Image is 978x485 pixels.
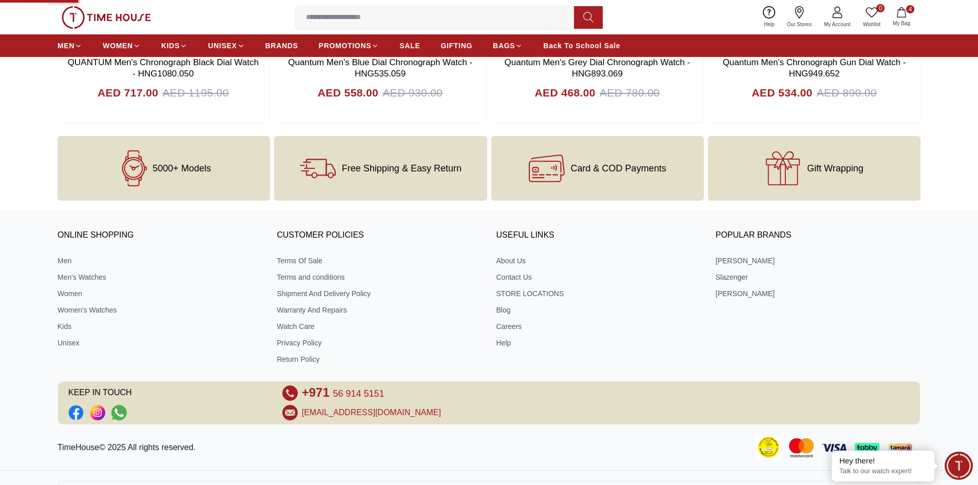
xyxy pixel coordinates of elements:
span: Wishlist [859,21,885,28]
span: KIDS [161,41,180,51]
a: Terms and conditions [277,272,482,282]
span: 0 [876,4,885,12]
a: Return Policy [277,354,482,364]
span: AED 930.00 [382,85,443,101]
h4: AED 468.00 [535,85,596,101]
span: AED 780.00 [600,85,660,101]
span: UNISEX [208,41,237,51]
span: Free Shipping & Easy Return [342,163,462,173]
a: Our Stores [781,4,818,30]
img: Visa [822,444,847,452]
span: AED 1195.00 [162,85,228,101]
h3: Popular Brands [716,228,921,243]
a: Terms Of Sale [277,256,482,266]
span: PROMOTIONS [319,41,372,51]
a: Men's Watches [57,272,262,282]
a: Men [57,256,262,266]
a: BAGS [493,36,523,55]
a: Contact Us [496,272,701,282]
a: WOMEN [103,36,141,55]
a: Back To School Sale [543,36,620,55]
span: Gift Wrapping [807,163,864,173]
a: Slazenger [716,272,921,282]
img: Consumer Payment [756,435,781,460]
p: Talk to our watch expert! [839,467,927,476]
span: MEN [57,41,74,51]
a: PROMOTIONS [319,36,379,55]
a: GIFTING [440,36,472,55]
img: Tabby Payment [855,443,879,453]
a: MEN [57,36,82,55]
a: Social Link [68,405,84,420]
span: 4 [906,5,914,13]
a: About Us [496,256,701,266]
span: Our Stores [783,21,816,28]
a: Unisex [57,338,262,348]
a: STORE LOCATIONS [496,288,701,299]
a: Help [496,338,701,348]
span: 56 914 5151 [333,389,384,399]
h4: AED 534.00 [752,85,812,101]
a: UNISEX [208,36,244,55]
a: SALE [399,36,420,55]
a: Women [57,288,262,299]
li: Facebook [68,405,84,420]
a: Warranty And Repairs [277,305,482,315]
a: [PERSON_NAME] [716,288,921,299]
a: QUANTUM Men's Chronograph Black Dial Watch - HNG1080.050 [68,57,259,79]
img: Mastercard [789,438,814,457]
button: 4My Bag [887,5,916,29]
a: Quantum Men's Grey Dial Chronograph Watch - HNG893.069 [505,57,691,79]
img: Tamara Payment [888,443,912,452]
a: [PERSON_NAME] [716,256,921,266]
a: Women's Watches [57,305,262,315]
a: BRANDS [265,36,298,55]
div: Hey there! [839,456,927,466]
span: Help [760,21,779,28]
a: Privacy Policy [277,338,482,348]
span: My Account [820,21,855,28]
span: KEEP IN TOUCH [68,385,268,401]
h4: AED 558.00 [318,85,378,101]
span: Back To School Sale [543,41,620,51]
a: Blog [496,305,701,315]
a: +971 56 914 5151 [302,385,385,401]
a: 0Wishlist [857,4,887,30]
a: KIDS [161,36,187,55]
span: BAGS [493,41,515,51]
h3: ONLINE SHOPPING [57,228,262,243]
h3: USEFUL LINKS [496,228,701,243]
a: Help [758,4,781,30]
span: GIFTING [440,41,472,51]
span: WOMEN [103,41,133,51]
a: Shipment And Delivery Policy [277,288,482,299]
a: Quantum Men's Chronograph Gun Dial Watch - HNG949.652 [723,57,906,79]
a: Social Link [111,405,127,420]
span: AED 890.00 [817,85,877,101]
a: Social Link [90,405,105,420]
span: Card & COD Payments [571,163,666,173]
a: [EMAIL_ADDRESS][DOMAIN_NAME] [302,406,441,419]
span: 5000+ Models [152,163,211,173]
h3: CUSTOMER POLICIES [277,228,482,243]
span: My Bag [889,20,914,27]
img: ... [62,6,151,29]
span: BRANDS [265,41,298,51]
a: Kids [57,321,262,332]
a: Careers [496,321,701,332]
h4: AED 717.00 [98,85,158,101]
a: Watch Care [277,321,482,332]
span: SALE [399,41,420,51]
a: Quantum Men's Blue Dial Chronograph Watch - HNG535.059 [288,57,472,79]
p: TimeHouse© 2025 All rights reserved. [57,441,200,454]
div: Chat Widget [945,452,973,480]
